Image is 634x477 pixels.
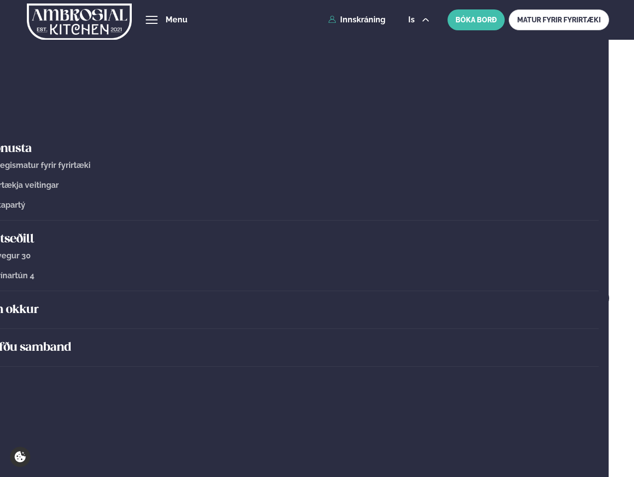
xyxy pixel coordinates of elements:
button: BÓKA BORÐ [448,9,505,30]
button: is [400,16,438,24]
span: is [408,16,418,24]
button: hamburger [146,14,158,26]
a: Cookie settings [10,447,30,467]
a: MATUR FYRIR FYRIRTÆKI [509,9,609,30]
a: Innskráning [328,15,385,24]
img: logo [27,1,132,42]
